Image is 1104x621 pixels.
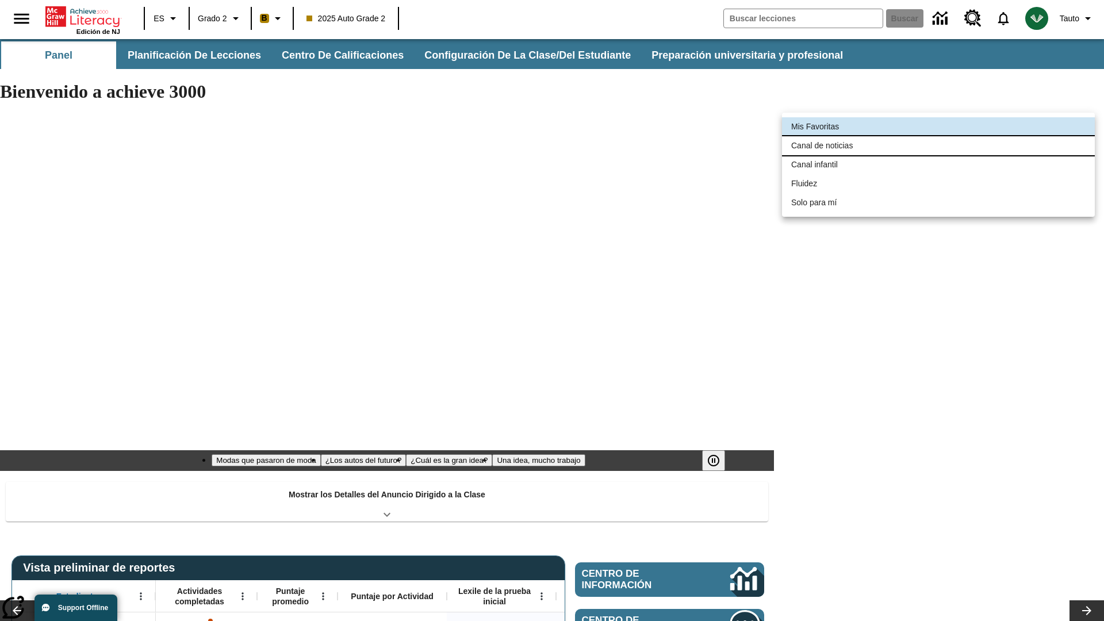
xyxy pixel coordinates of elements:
li: Canal de noticias [782,136,1095,155]
body: Máximo 600 caracteres Presiona Escape para desactivar la barra de herramientas Presiona Alt + F10... [5,9,168,20]
li: Mis Favoritas [782,117,1095,136]
li: Fluidez [782,174,1095,193]
li: Solo para mí [782,193,1095,212]
li: Canal infantil [782,155,1095,174]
